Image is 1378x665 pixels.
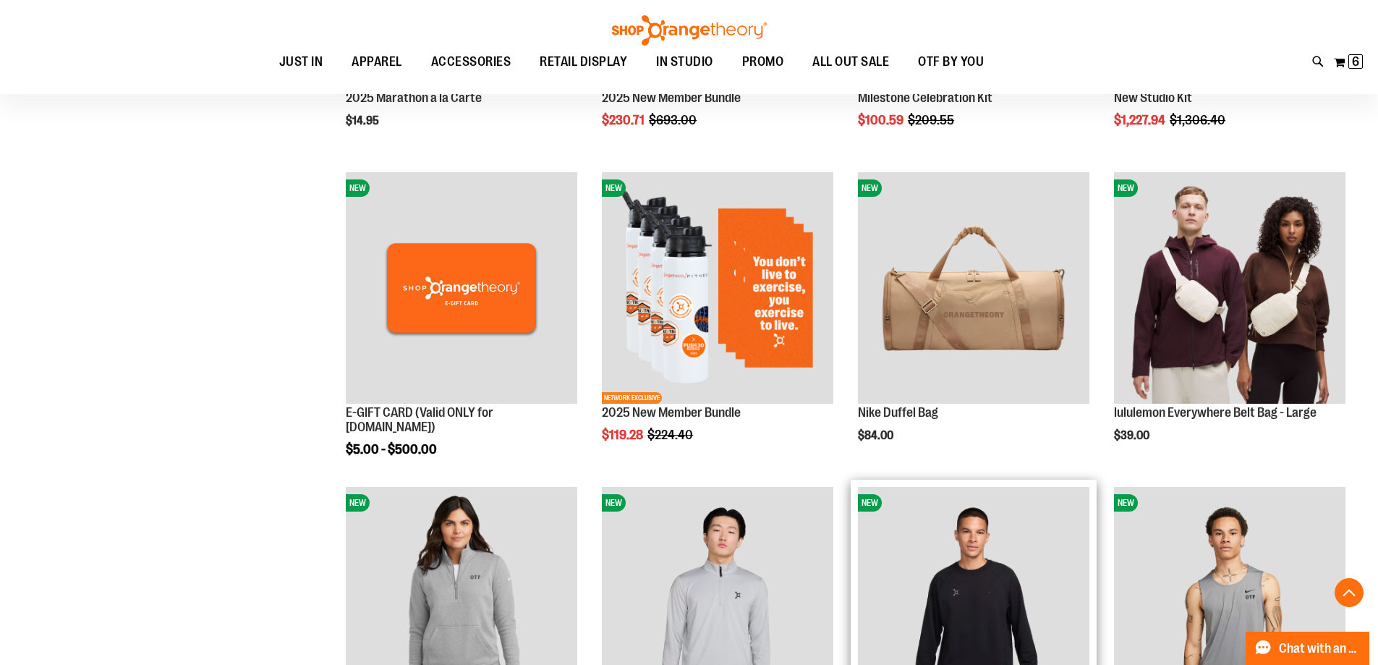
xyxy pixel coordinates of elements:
[1279,642,1361,656] span: Chat with an Expert
[1114,494,1138,512] span: NEW
[1114,172,1345,404] img: lululemon Everywhere Belt Bag - Large
[1170,113,1228,127] span: $1,306.40
[346,442,437,457] span: $5.00 - $500.00
[540,46,627,78] span: RETAIL DISPLAY
[1335,578,1364,607] button: Back To Top
[602,113,647,127] span: $230.71
[1114,179,1138,197] span: NEW
[279,46,323,78] span: JUST IN
[858,172,1089,404] img: Nike Duffel Bag
[649,113,699,127] span: $693.00
[1246,632,1370,665] button: Chat with an Expert
[346,114,381,127] span: $14.95
[602,172,833,404] img: 2025 New Member Bundle
[431,46,511,78] span: ACCESSORIES
[1352,54,1359,69] span: 6
[346,90,482,105] a: 2025 Marathon à la Carte
[858,113,906,127] span: $100.59
[602,494,626,512] span: NEW
[346,172,577,406] a: E-GIFT CARD (Valid ONLY for ShopOrangetheory.com)NEW
[610,15,769,46] img: Shop Orangetheory
[1114,90,1192,105] a: New Studio Kit
[602,90,741,105] a: 2025 New Member Bundle
[858,90,992,105] a: Milestone Celebration Kit
[346,172,577,404] img: E-GIFT CARD (Valid ONLY for ShopOrangetheory.com)
[352,46,402,78] span: APPAREL
[602,392,662,404] span: NETWORK EXCLUSIVE
[602,179,626,197] span: NEW
[918,46,984,78] span: OTF BY YOU
[602,428,645,442] span: $119.28
[1107,165,1353,479] div: product
[346,494,370,512] span: NEW
[1114,405,1317,420] a: lululemon Everywhere Belt Bag - Large
[346,179,370,197] span: NEW
[812,46,889,78] span: ALL OUT SALE
[858,172,1089,406] a: Nike Duffel BagNEW
[851,165,1097,479] div: product
[595,165,841,479] div: product
[1114,429,1152,442] span: $39.00
[602,405,741,420] a: 2025 New Member Bundle
[858,179,882,197] span: NEW
[647,428,695,442] span: $224.40
[339,165,584,493] div: product
[858,405,938,420] a: Nike Duffel Bag
[908,113,956,127] span: $209.55
[858,429,896,442] span: $84.00
[1114,172,1345,406] a: lululemon Everywhere Belt Bag - LargeNEW
[656,46,713,78] span: IN STUDIO
[602,172,833,406] a: 2025 New Member BundleNEWNETWORK EXCLUSIVE
[346,405,493,434] a: E-GIFT CARD (Valid ONLY for [DOMAIN_NAME])
[742,46,784,78] span: PROMO
[1114,113,1168,127] span: $1,227.94
[858,494,882,512] span: NEW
